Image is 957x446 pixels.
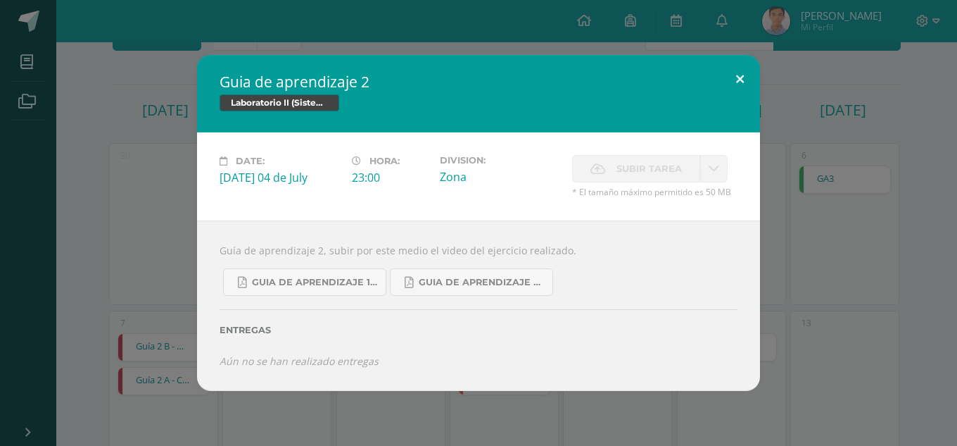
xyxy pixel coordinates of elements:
[220,325,737,335] label: Entregas
[220,170,341,185] div: [DATE] 04 de July
[223,268,386,296] a: Guia de aprendizaje 1 IV Unidad.pdf
[720,55,760,103] button: Close (Esc)
[352,170,429,185] div: 23:00
[220,354,379,368] i: Aún no se han realizado entregas
[369,156,400,166] span: Hora:
[440,155,561,166] label: Division:
[252,277,379,288] span: Guia de aprendizaje 1 IV Unidad.pdf
[220,94,339,111] span: Laboratorio II (Sistema Operativo Macintoch)
[236,156,265,166] span: Date:
[700,155,728,182] a: La fecha de entrega ha expirado
[220,72,737,92] h2: Guia de aprendizaje 2
[572,186,737,198] span: * El tamaño máximo permitido es 50 MB
[440,169,561,185] div: Zona
[419,277,545,288] span: Guia de aprendizaje 2 III Unidad.pdf
[197,221,760,390] div: Guía de aprendizaje 2, subir por este medio el video del ejercicio realizado.
[572,155,700,182] label: La fecha de entrega ha expirado
[390,268,553,296] a: Guia de aprendizaje 2 III Unidad.pdf
[616,156,682,182] span: Subir tarea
